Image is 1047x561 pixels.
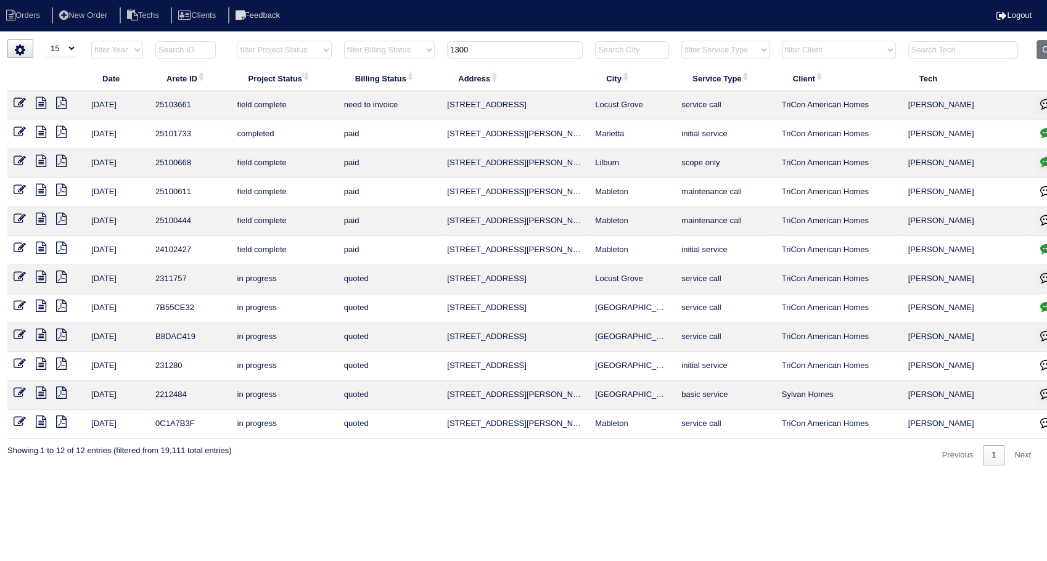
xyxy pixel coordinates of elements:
td: initial service [675,236,775,265]
td: maintenance call [675,207,775,236]
td: in progress [231,410,337,439]
td: paid [338,207,441,236]
td: service call [675,265,775,294]
td: [STREET_ADDRESS] [441,91,589,120]
td: [DATE] [85,410,149,439]
a: Previous [933,445,982,465]
td: [DATE] [85,265,149,294]
td: paid [338,120,441,149]
td: [STREET_ADDRESS] [441,294,589,323]
td: in progress [231,323,337,352]
td: [GEOGRAPHIC_DATA] [589,323,675,352]
td: 7B55CE32 [149,294,231,323]
th: Client: activate to sort column ascending [776,65,902,91]
td: Mableton [589,207,675,236]
td: initial service [675,352,775,381]
td: [STREET_ADDRESS][PERSON_NAME] [441,207,589,236]
td: quoted [338,323,441,352]
td: need to invoice [338,91,441,120]
th: Billing Status: activate to sort column ascending [338,65,441,91]
th: Tech [902,65,1031,91]
td: TriCon American Homes [776,265,902,294]
td: in progress [231,265,337,294]
th: Arete ID: activate to sort column ascending [149,65,231,91]
td: in progress [231,352,337,381]
td: [DATE] [85,91,149,120]
td: 231280 [149,352,231,381]
td: [STREET_ADDRESS][PERSON_NAME] [441,149,589,178]
a: Techs [120,10,169,20]
td: quoted [338,265,441,294]
li: Clients [171,7,226,24]
td: [DATE] [85,352,149,381]
input: Search Address [447,41,583,59]
td: paid [338,149,441,178]
td: paid [338,236,441,265]
input: Search Tech [908,41,1018,59]
td: TriCon American Homes [776,323,902,352]
td: field complete [231,207,337,236]
td: 25101733 [149,120,231,149]
td: [DATE] [85,381,149,410]
td: [STREET_ADDRESS] [441,265,589,294]
td: [DATE] [85,178,149,207]
th: Project Status: activate to sort column ascending [231,65,337,91]
td: TriCon American Homes [776,352,902,381]
td: [STREET_ADDRESS][PERSON_NAME] [441,120,589,149]
td: service call [675,410,775,439]
div: Showing 1 to 12 of 12 entries (filtered from 19,111 total entries) [7,439,231,456]
td: 24102427 [149,236,231,265]
td: TriCon American Homes [776,294,902,323]
td: [DATE] [85,323,149,352]
td: basic service [675,381,775,410]
a: Logout [996,10,1032,20]
input: Search City [595,41,669,59]
td: Mableton [589,236,675,265]
th: City: activate to sort column ascending [589,65,675,91]
td: TriCon American Homes [776,410,902,439]
td: [STREET_ADDRESS] [441,323,589,352]
td: TriCon American Homes [776,120,902,149]
td: 2212484 [149,381,231,410]
td: [STREET_ADDRESS][PERSON_NAME] [441,236,589,265]
td: maintenance call [675,178,775,207]
td: quoted [338,352,441,381]
a: 1 [983,445,1004,465]
td: [DATE] [85,120,149,149]
th: Address: activate to sort column ascending [441,65,589,91]
td: field complete [231,236,337,265]
td: completed [231,120,337,149]
td: 0C1A7B3F [149,410,231,439]
td: Locust Grove [589,265,675,294]
td: in progress [231,381,337,410]
td: service call [675,91,775,120]
td: TriCon American Homes [776,207,902,236]
td: [GEOGRAPHIC_DATA] [589,294,675,323]
td: B8DAC419 [149,323,231,352]
input: Search ID [155,41,216,59]
td: [STREET_ADDRESS][PERSON_NAME] [441,178,589,207]
td: in progress [231,294,337,323]
td: [PERSON_NAME] [902,352,1031,381]
td: [PERSON_NAME] [902,294,1031,323]
td: [DATE] [85,149,149,178]
td: 25100668 [149,149,231,178]
td: [GEOGRAPHIC_DATA] [589,352,675,381]
td: [DATE] [85,236,149,265]
th: Service Type: activate to sort column ascending [675,65,775,91]
td: Mableton [589,178,675,207]
td: [PERSON_NAME] [902,91,1031,120]
li: Techs [120,7,169,24]
td: [STREET_ADDRESS] [441,352,589,381]
td: [PERSON_NAME] [902,149,1031,178]
td: Locust Grove [589,91,675,120]
td: [PERSON_NAME] [902,178,1031,207]
td: [PERSON_NAME] [902,120,1031,149]
td: scope only [675,149,775,178]
a: New Order [52,10,117,20]
th: Date [85,65,149,91]
td: TriCon American Homes [776,91,902,120]
td: Lilburn [589,149,675,178]
td: 25103661 [149,91,231,120]
td: field complete [231,178,337,207]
